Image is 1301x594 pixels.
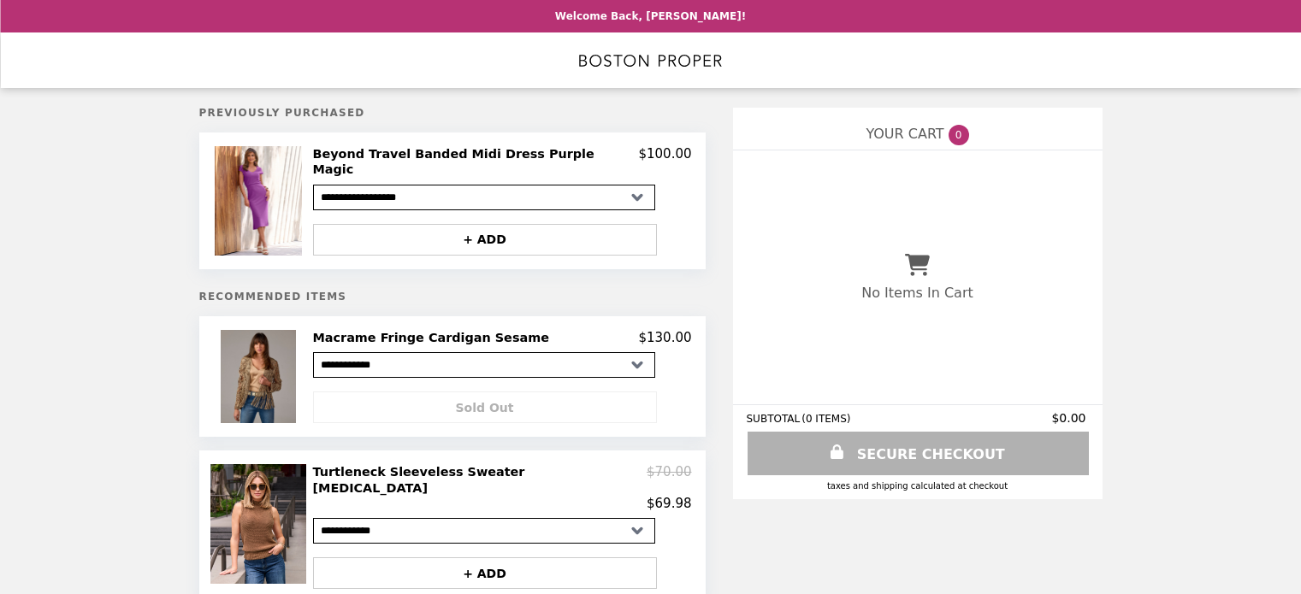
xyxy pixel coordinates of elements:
[949,125,969,145] span: 0
[313,518,655,544] select: Select a product variant
[199,107,706,119] h5: Previously Purchased
[555,10,746,22] p: Welcome Back, [PERSON_NAME]!
[801,413,850,425] span: ( 0 ITEMS )
[1051,411,1088,425] span: $0.00
[647,496,692,511] p: $69.98
[638,146,691,178] p: $100.00
[313,464,648,496] h2: Turtleneck Sleeveless Sweater [MEDICAL_DATA]
[313,330,556,345] h2: Macrame Fringe Cardigan Sesame
[215,146,306,256] img: Beyond Travel Banded Midi Dress Purple Magic
[861,285,973,301] p: No Items In Cart
[313,146,639,178] h2: Beyond Travel Banded Midi Dress Purple Magic
[313,224,657,256] button: + ADD
[866,126,943,142] span: YOUR CART
[221,330,300,423] img: Macrame Fringe Cardigan Sesame
[638,330,691,345] p: $130.00
[747,413,802,425] span: SUBTOTAL
[313,185,655,210] select: Select a product variant
[199,291,706,303] h5: Recommended Items
[747,481,1089,491] div: Taxes and Shipping calculated at checkout
[313,557,657,589] button: + ADD
[313,352,655,378] select: Select a product variant
[210,464,310,584] img: Turtleneck Sleeveless Sweater Thrush
[647,464,692,496] p: $70.00
[579,43,723,78] img: Brand Logo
